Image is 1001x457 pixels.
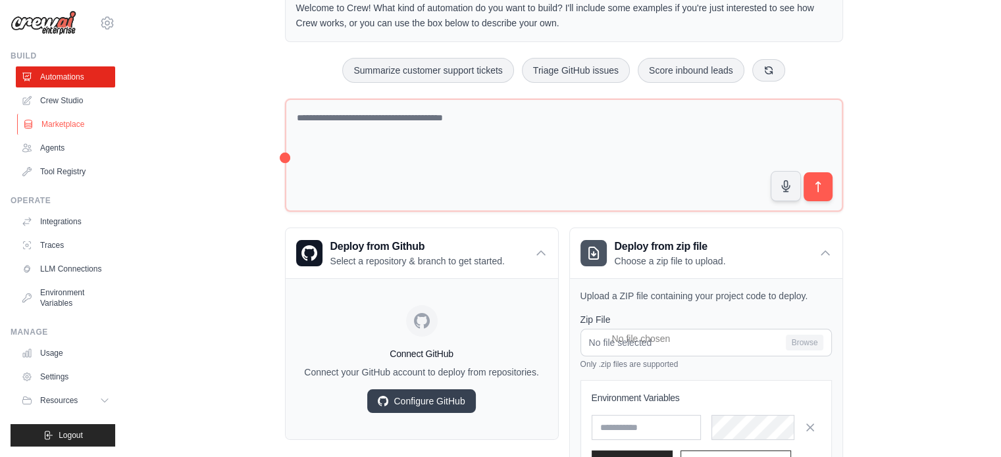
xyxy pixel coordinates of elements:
[16,390,115,411] button: Resources
[935,394,1001,457] div: Chatwidget
[11,195,115,206] div: Operate
[16,66,115,87] a: Automations
[330,254,505,268] p: Select a repository & branch to get started.
[592,391,821,404] h3: Environment Variables
[16,211,115,232] a: Integrations
[17,114,116,135] a: Marketplace
[11,327,115,337] div: Manage
[59,430,83,441] span: Logout
[16,366,115,387] a: Settings
[11,424,115,446] button: Logout
[638,58,744,83] button: Score inbound leads
[580,313,832,326] label: Zip File
[16,235,115,256] a: Traces
[40,395,78,406] span: Resources
[615,254,726,268] p: Choose a zip file to upload.
[580,289,832,302] p: Upload a ZIP file containing your project code to deploy.
[16,343,115,364] a: Usage
[342,58,513,83] button: Summarize customer support tickets
[522,58,630,83] button: Triage GitHub issues
[16,258,115,279] a: LLM Connections
[16,90,115,111] a: Crew Studio
[367,389,475,413] a: Configure GitHub
[296,366,548,379] p: Connect your GitHub account to deploy from repositories.
[16,282,115,314] a: Environment Variables
[935,394,1001,457] iframe: Chat Widget
[11,51,115,61] div: Build
[11,11,76,36] img: Logo
[615,239,726,254] h3: Deploy from zip file
[330,239,505,254] h3: Deploy from Github
[296,347,548,360] h4: Connect GitHub
[16,161,115,182] a: Tool Registry
[580,329,832,356] input: No file selected Browse
[16,137,115,158] a: Agents
[580,359,832,370] p: Only .zip files are supported
[296,1,832,31] p: Welcome to Crew! What kind of automation do you want to build? I'll include some examples if you'...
